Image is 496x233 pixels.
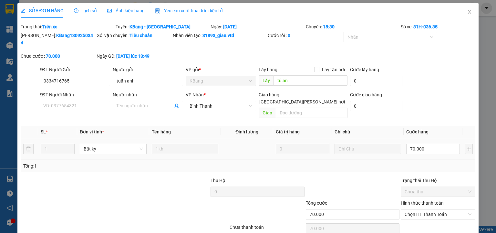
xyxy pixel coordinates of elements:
input: Cước lấy hàng [350,76,402,86]
div: Số xe: [400,23,476,30]
span: Thu Hộ [211,178,225,183]
div: VP gửi [186,66,256,73]
span: Gửi: [5,6,15,13]
button: delete [23,144,34,154]
div: Bình Thạnh [62,5,114,13]
span: Giao [259,108,276,118]
span: user-add [174,103,179,109]
span: picture [107,8,112,13]
input: Dọc đường [276,108,347,118]
span: Giao hàng [259,92,279,97]
span: Tên hàng [152,129,171,134]
div: Ngày: [210,23,305,30]
button: plus [465,144,473,154]
div: Ngày GD: [97,53,171,60]
b: 15:30 [323,24,335,29]
span: Cước hàng [406,129,429,134]
span: edit [21,8,25,13]
input: VD: Bàn, Ghế [152,144,218,154]
div: SĐT Người Nhận [40,91,110,98]
span: Lấy tận nơi [319,66,347,73]
b: Trên xe [42,24,57,29]
div: Tuyến: [115,23,210,30]
input: 0 [276,144,329,154]
div: Quốc [5,13,57,21]
b: KBang1309250344 [21,33,93,45]
label: Cước lấy hàng [350,67,379,72]
div: Trạng thái Thu Hộ [401,177,475,184]
b: KBang - [GEOGRAPHIC_DATA] [129,24,191,29]
label: Cước giao hàng [350,92,382,97]
span: Lấy hàng [259,67,277,72]
span: SL [41,129,46,134]
input: Cước giao hàng [350,101,402,111]
div: 40.000 [61,34,114,43]
input: Ghi Chú [335,144,401,154]
b: 0 [288,33,290,38]
b: [DATE] [223,24,237,29]
div: Gói vận chuyển: [97,32,171,39]
b: [DATE] lúc 13:49 [116,53,150,59]
b: 31893_giau.vtd [202,33,234,38]
div: Nhân viên tạo: [173,32,266,39]
span: Lịch sử [74,8,97,13]
b: Tiêu chuẩn [129,33,152,38]
div: Tổng: 1 [23,162,192,170]
div: [PERSON_NAME]: [21,32,95,46]
div: 0935537099 [5,21,57,30]
span: Chọn HT Thanh Toán [405,209,471,219]
span: clock-circle [74,8,78,13]
span: Lấy [259,75,274,86]
span: Tổng cước [306,200,327,206]
span: Nhận: [62,6,77,13]
div: Người gửi [113,66,183,73]
div: vân [62,13,114,21]
span: SỬA ĐƠN HÀNG [21,8,64,13]
span: close [467,9,472,15]
div: Người nhận [113,91,183,98]
input: Dọc đường [274,75,347,86]
img: icon [155,8,160,14]
span: VP Nhận [186,92,204,97]
span: Bất kỳ [84,144,142,154]
span: Chưa thu [405,187,471,197]
div: Trạng thái: [20,23,115,30]
b: 81H-036.35 [413,24,438,29]
span: KBang [190,76,252,86]
span: Bình Thạnh [190,101,252,111]
div: An Khê [5,5,57,13]
div: SĐT Người Gửi [40,66,110,73]
b: 70.000 [46,53,60,59]
span: Giá trị hàng [276,129,300,134]
span: Ảnh kiện hàng [107,8,145,13]
button: Close [460,3,479,21]
div: 0974957159 [62,21,114,30]
span: CC : [61,35,70,42]
div: Chuyến: [305,23,400,30]
div: Cước rồi : [268,32,342,39]
span: [GEOGRAPHIC_DATA][PERSON_NAME] nơi [257,98,347,105]
span: Yêu cầu xuất hóa đơn điện tử [155,8,223,13]
span: Đơn vị tính [80,129,104,134]
span: Định lượng [235,129,258,134]
label: Hình thức thanh toán [401,200,444,206]
th: Ghi chú [332,126,404,138]
div: Tên hàng: bột [PERSON_NAME] ( : 1 ) [5,47,114,63]
div: Chưa cước : [21,53,95,60]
